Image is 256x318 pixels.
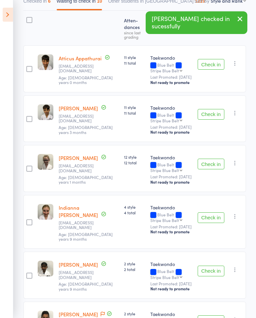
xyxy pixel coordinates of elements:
[59,220,102,230] small: leahmchugh81@gmail.com
[59,124,113,135] span: Age: [DEMOGRAPHIC_DATA] years 3 months
[150,311,192,317] div: Taekwondo
[150,261,192,267] div: Taekwondo
[150,212,192,222] div: Blue Belt
[59,154,98,161] a: [PERSON_NAME]
[150,113,192,123] div: Blue Belt
[124,60,145,66] span: 11 total
[150,80,192,85] div: Not ready to promote
[198,59,224,70] button: Check in
[124,104,145,110] span: 11 style
[59,204,98,218] a: Indianna [PERSON_NAME]
[150,118,179,123] div: Stripe Blue Belt
[198,109,224,120] button: Check in
[150,154,192,161] div: Taekwondo
[124,204,145,210] span: 4 style
[198,159,224,169] button: Check in
[124,54,145,60] span: 11 style
[150,281,192,286] small: Last Promoted: [DATE]
[59,174,113,185] span: Age: [DEMOGRAPHIC_DATA] years 1 months
[121,14,147,42] div: Atten­dances
[150,174,192,179] small: Last Promoted: [DATE]
[38,54,53,70] img: image1715756535.png
[146,11,247,34] div: [PERSON_NAME] checked in sucessfully
[150,286,192,291] div: Not ready to promote
[124,30,145,39] div: since last grading
[59,105,98,112] a: [PERSON_NAME]
[150,104,192,111] div: Taekwondo
[38,261,53,276] img: image1651730292.png
[38,104,53,120] img: image1715756516.png
[150,218,179,222] div: Stripe Blue Belt
[59,281,113,291] span: Age: [DEMOGRAPHIC_DATA] years 9 months
[124,311,145,316] span: 2 style
[150,162,192,172] div: Blue Belt
[59,311,98,318] a: [PERSON_NAME]
[59,55,102,62] a: Atticus Appathurai
[59,261,98,268] a: [PERSON_NAME]
[150,229,192,234] div: Not ready to promote
[124,261,145,266] span: 2 style
[198,212,224,223] button: Check in
[38,204,53,220] img: image1715756642.png
[150,269,192,279] div: Blue Belt
[150,63,192,73] div: Blue Belt
[150,75,192,79] small: Last Promoted: [DATE]
[150,204,192,211] div: Taekwondo
[124,160,145,165] span: 12 total
[59,114,102,123] small: Appathuraiamanda@gmail.com
[150,275,179,279] div: Stripe Blue Belt
[150,54,192,61] div: Taekwondo
[59,231,113,242] span: Age: [DEMOGRAPHIC_DATA] years 9 months
[150,168,179,172] div: Stripe Blue Belt
[124,266,145,272] span: 2 total
[59,163,102,173] small: jess.evans83@gmail.com
[150,68,179,73] div: Stripe Blue Belt
[124,154,145,160] span: 12 style
[124,110,145,116] span: 11 total
[150,224,192,229] small: Last Promoted: [DATE]
[38,154,53,170] img: image1676068239.png
[59,75,113,85] span: Age: [DEMOGRAPHIC_DATA] years 0 months
[150,179,192,185] div: Not ready to promote
[59,270,102,280] small: jaythepulsarboy@gmail.com
[198,266,224,276] button: Check in
[124,210,145,215] span: 4 total
[59,64,102,73] small: Appathuraiamanda@gmail.com
[150,125,192,129] small: Last Promoted: [DATE]
[150,129,192,135] div: Not ready to promote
